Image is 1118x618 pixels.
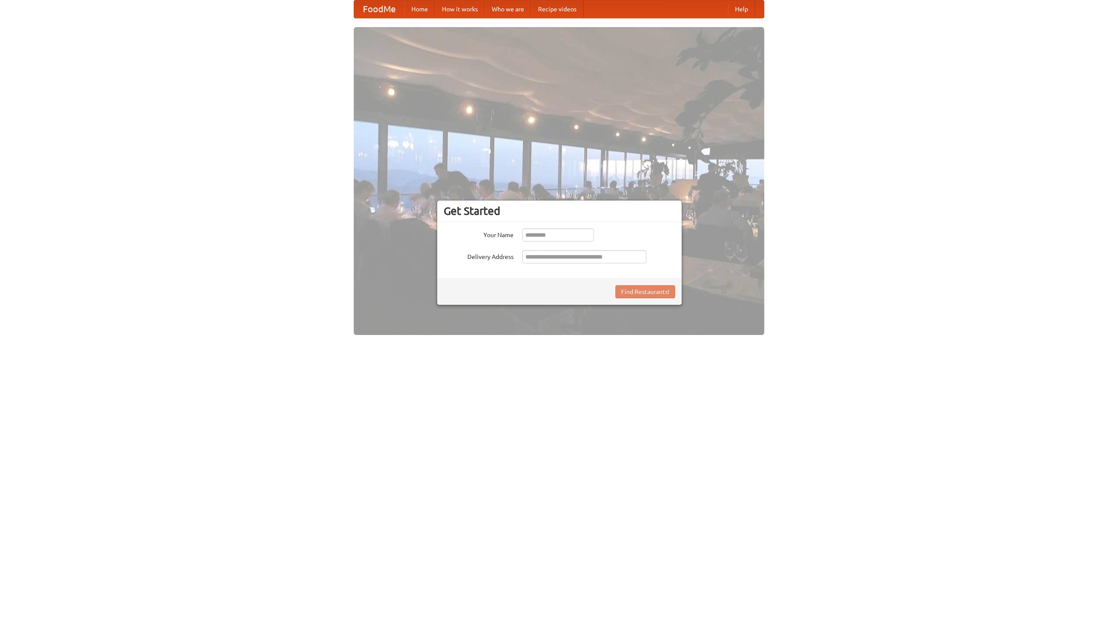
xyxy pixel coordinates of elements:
a: Help [728,0,755,18]
label: Your Name [444,228,514,239]
a: Home [404,0,435,18]
h3: Get Started [444,204,675,218]
label: Delivery Address [444,250,514,261]
a: Recipe videos [531,0,583,18]
a: How it works [435,0,485,18]
button: Find Restaurants! [615,285,675,298]
a: Who we are [485,0,531,18]
a: FoodMe [354,0,404,18]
